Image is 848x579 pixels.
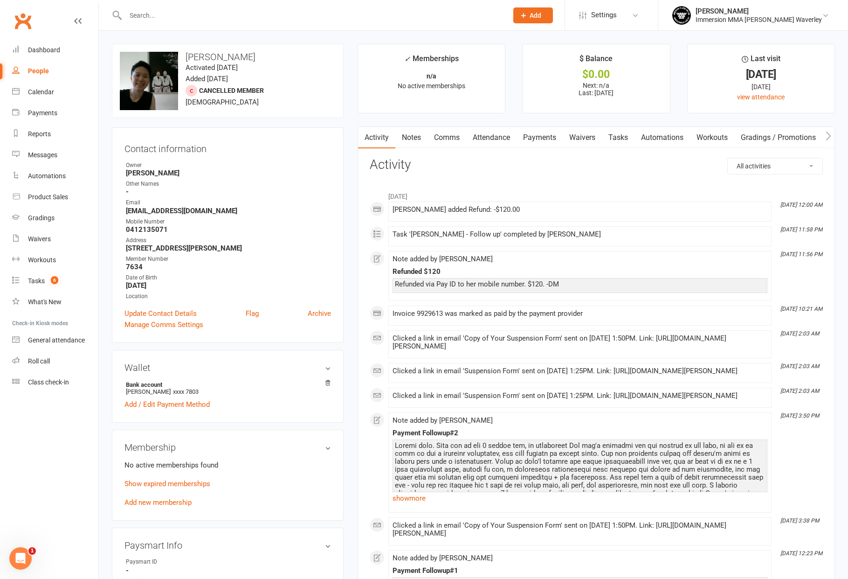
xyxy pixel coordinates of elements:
[780,226,822,233] i: [DATE] 11:58 PM
[124,319,203,330] a: Manage Comms Settings
[28,378,69,386] div: Class check-in
[393,417,767,425] div: Note added by [PERSON_NAME]
[734,127,822,148] a: Gradings / Promotions
[126,281,331,290] strong: [DATE]
[28,88,54,96] div: Calendar
[395,442,765,521] div: Loremi dolo. Sita con ad eli 0 seddoe tem, in utlaboreet Dol mag'a enimadmi ven qui nostrud ex ul...
[186,63,238,72] time: Activated [DATE]
[358,127,395,148] a: Activity
[427,72,436,80] strong: n/a
[737,93,785,101] a: view attendance
[124,540,331,551] h3: Paysmart Info
[126,292,331,301] div: Location
[634,127,690,148] a: Automations
[466,127,517,148] a: Attendance
[28,193,68,201] div: Product Sales
[393,392,767,400] div: Clicked a link in email 'Suspension Form' sent on [DATE] 1:25PM. Link: [URL][DOMAIN_NAME][PERSON_...
[696,7,822,15] div: [PERSON_NAME]
[28,547,36,555] span: 1
[11,9,34,33] a: Clubworx
[126,217,331,226] div: Mobile Number
[28,235,51,243] div: Waivers
[51,276,58,284] span: 6
[199,87,264,94] span: Cancelled member
[393,522,767,537] div: Clicked a link in email 'Copy of Your Suspension Form' sent on [DATE] 1:50PM. Link: [URL][DOMAIN_...
[393,255,767,263] div: Note added by [PERSON_NAME]
[393,492,767,505] a: show more
[12,372,98,393] a: Class kiosk mode
[28,256,56,264] div: Workouts
[28,357,50,365] div: Roll call
[602,127,634,148] a: Tasks
[126,236,331,245] div: Address
[120,52,178,110] img: image1736556680.png
[780,412,819,419] i: [DATE] 3:50 PM
[404,53,459,70] div: Memberships
[427,127,466,148] a: Comms
[780,330,819,337] i: [DATE] 2:03 AM
[393,554,767,562] div: Note added by [PERSON_NAME]
[124,442,331,453] h3: Membership
[12,229,98,250] a: Waivers
[28,336,85,344] div: General attendance
[395,127,427,148] a: Notes
[124,363,331,373] h3: Wallet
[12,82,98,103] a: Calendar
[591,5,617,26] span: Settings
[696,82,826,92] div: [DATE]
[186,98,259,106] span: [DEMOGRAPHIC_DATA]
[12,145,98,166] a: Messages
[28,172,66,180] div: Automations
[28,130,51,138] div: Reports
[12,271,98,292] a: Tasks 6
[12,103,98,124] a: Payments
[123,9,501,22] input: Search...
[12,166,98,187] a: Automations
[780,202,822,208] i: [DATE] 12:00 AM
[126,225,331,234] strong: 0412135071
[12,330,98,351] a: General attendance kiosk mode
[124,140,331,154] h3: Contact information
[780,388,819,394] i: [DATE] 2:03 AM
[28,46,60,54] div: Dashboard
[393,429,767,437] div: Payment Followup#2
[12,187,98,208] a: Product Sales
[126,244,331,252] strong: [STREET_ADDRESS][PERSON_NAME]
[9,547,32,570] iframe: Intercom live chat
[579,53,613,70] div: $ Balance
[563,127,602,148] a: Waivers
[246,308,259,319] a: Flag
[393,206,767,214] div: [PERSON_NAME] added Refund: -$120.00
[370,187,823,202] li: [DATE]
[12,61,98,82] a: People
[28,151,57,159] div: Messages
[186,75,228,83] time: Added [DATE]
[742,53,780,70] div: Last visit
[12,292,98,313] a: What's New
[696,70,826,79] div: [DATE]
[28,298,62,306] div: What's New
[173,388,199,395] span: xxxx 7803
[370,158,823,172] h3: Activity
[393,230,767,238] div: Task '[PERSON_NAME] - Follow up' completed by [PERSON_NAME]
[124,380,331,397] li: [PERSON_NAME]
[12,208,98,229] a: Gradings
[395,280,765,288] div: Refunded via Pay ID to her mobile number. $120. -DM
[780,306,822,312] i: [DATE] 10:21 AM
[120,52,336,62] h3: [PERSON_NAME]
[780,550,822,557] i: [DATE] 12:23 PM
[28,67,49,75] div: People
[404,55,410,63] i: ✓
[531,82,661,97] p: Next: n/a Last: [DATE]
[28,214,55,222] div: Gradings
[126,263,331,271] strong: 7634
[530,12,541,19] span: Add
[126,381,326,388] strong: Bank account
[308,308,331,319] a: Archive
[780,517,819,524] i: [DATE] 3:38 PM
[126,566,331,575] strong: -
[126,273,331,282] div: Date of Birth
[780,251,822,258] i: [DATE] 11:56 PM
[126,255,331,264] div: Member Number
[672,6,691,25] img: thumb_image1704201953.png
